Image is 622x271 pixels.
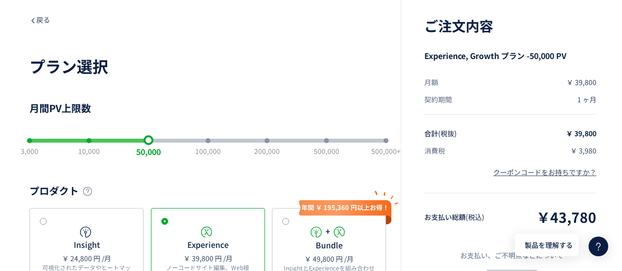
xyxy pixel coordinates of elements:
span: 戻る [30,15,50,25]
span: 契約期間 [424,94,452,104]
h2: ご注文内容 [424,16,599,35]
i: (税抜) [438,128,457,138]
span: お支払い総額 [424,212,484,222]
span: 1 ヶ月 [577,94,596,104]
div: 50,000 [136,146,161,157]
span: ￥ 39,800 [566,128,596,138]
div: slider between 1 and 7 [30,131,386,151]
div: 500,000+ [371,146,401,156]
p: お支払い、ご不明点などについて [424,250,599,260]
span: ￥ 49,800 円 /月 [304,254,354,264]
span: ￥ 39,800 [566,77,596,87]
h5: 月間PV上限数 [30,101,386,116]
i: (税込) [466,212,484,222]
span: ￥43,780 [536,207,596,227]
span: ￥ 3,980 [570,146,596,155]
span: ￥ 39,800 円 /月 [183,253,233,263]
div: 200,000 [254,146,280,156]
span: プロダクト [30,184,79,198]
span: 月額 [424,77,438,87]
div: 500,000 [314,146,339,156]
span: 消費税 [424,146,445,155]
h4: Experience, Growth プラン -50,000 PV [424,50,599,61]
h2: プラン選択 [30,55,386,78]
span: 合計 [424,128,457,138]
span: Experience [187,239,229,250]
span: 製品を理解する [525,240,573,250]
div: クーポンコードをお持ちですか？ [493,167,596,177]
div: 年間 ￥ 195,360 円以上お得！ [299,200,391,239]
div: 10,000 [78,146,100,156]
span: Insight [74,239,100,250]
span: ￥ 24,800 円 /月 [62,253,111,263]
div: 3,000 [21,146,38,156]
span: Bundle [316,240,343,250]
div: 100,000 [195,146,221,156]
